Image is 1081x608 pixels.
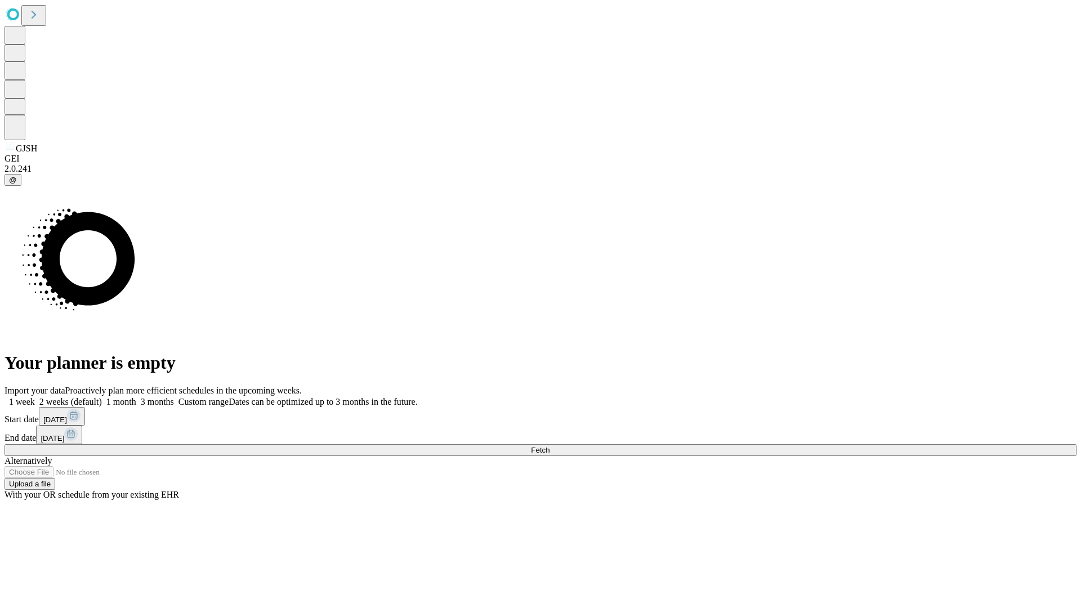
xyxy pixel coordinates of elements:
span: 2 weeks (default) [39,397,102,406]
span: [DATE] [43,415,67,424]
span: With your OR schedule from your existing EHR [5,490,179,499]
span: 1 month [106,397,136,406]
span: [DATE] [41,434,64,442]
button: Upload a file [5,478,55,490]
span: 1 week [9,397,35,406]
span: Fetch [531,446,550,454]
span: Proactively plan more efficient schedules in the upcoming weeks. [65,386,302,395]
span: Custom range [178,397,229,406]
button: [DATE] [36,426,82,444]
div: Start date [5,407,1076,426]
span: Import your data [5,386,65,395]
div: End date [5,426,1076,444]
span: @ [9,176,17,184]
span: GJSH [16,144,37,153]
button: @ [5,174,21,186]
span: 3 months [141,397,174,406]
span: Dates can be optimized up to 3 months in the future. [229,397,417,406]
span: Alternatively [5,456,52,466]
div: GEI [5,154,1076,164]
div: 2.0.241 [5,164,1076,174]
button: Fetch [5,444,1076,456]
button: [DATE] [39,407,85,426]
h1: Your planner is empty [5,352,1076,373]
